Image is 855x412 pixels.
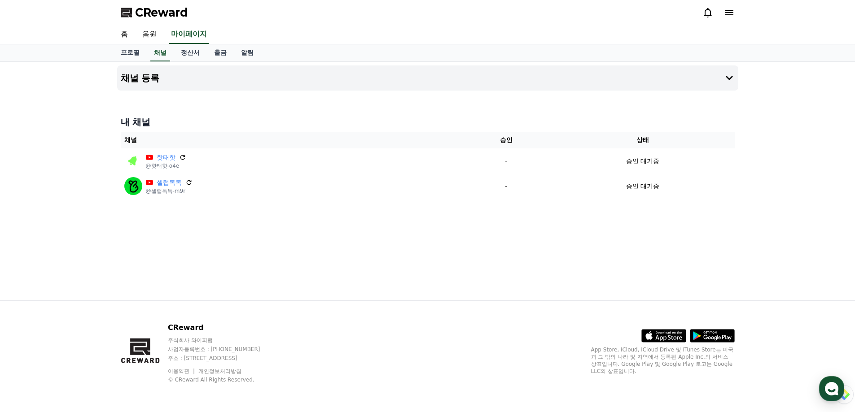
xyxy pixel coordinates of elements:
p: App Store, iCloud, iCloud Drive 및 iTunes Store는 미국과 그 밖의 나라 및 지역에서 등록된 Apple Inc.의 서비스 상표입니다. Goo... [591,346,735,375]
span: CReward [135,5,188,20]
a: 마이페이지 [169,25,209,44]
p: CReward [168,322,277,333]
p: 승인 대기중 [626,182,659,191]
p: - [465,182,547,191]
a: CReward [121,5,188,20]
a: 정산서 [174,44,207,61]
p: © CReward All Rights Reserved. [168,376,277,383]
th: 상태 [551,132,734,148]
a: 음원 [135,25,164,44]
th: 채널 [121,132,462,148]
th: 승인 [461,132,551,148]
a: 핫태핫 [157,153,175,162]
p: @핫태핫-o4e [146,162,186,169]
a: 출금 [207,44,234,61]
p: 주식회사 와이피랩 [168,337,277,344]
h4: 내 채널 [121,116,735,128]
p: - [465,156,547,166]
img: 핫태핫 [124,152,142,170]
p: 사업자등록번호 : [PHONE_NUMBER] [168,346,277,353]
a: 알림 [234,44,261,61]
a: 홈 [114,25,135,44]
img: 셀럽톡톡 [124,177,142,195]
p: @셀럽톡톡-m9r [146,187,193,195]
p: 주소 : [STREET_ADDRESS] [168,355,277,362]
a: 이용약관 [168,368,196,374]
h4: 채널 등록 [121,73,160,83]
a: 프로필 [114,44,147,61]
p: 승인 대기중 [626,156,659,166]
button: 채널 등록 [117,65,738,91]
a: 채널 [150,44,170,61]
a: 셀럽톡톡 [157,178,182,187]
a: 개인정보처리방침 [198,368,241,374]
